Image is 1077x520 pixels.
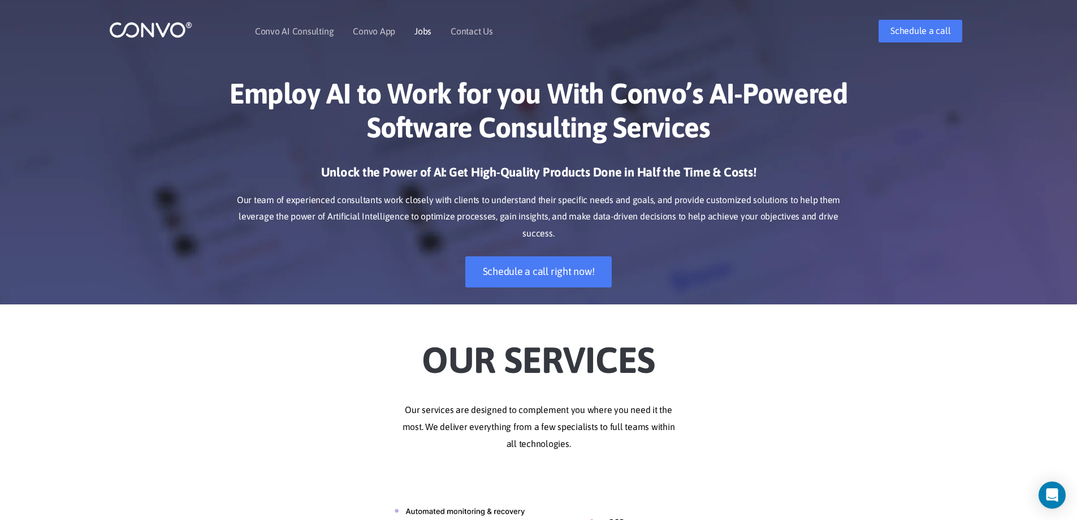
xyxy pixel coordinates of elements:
[879,20,962,42] a: Schedule a call
[225,192,853,243] p: Our team of experienced consultants work closely with clients to understand their specific needs ...
[109,21,192,38] img: logo_1.png
[225,402,853,453] p: Our services are designed to complement you where you need it the most. We deliver everything fro...
[353,27,395,36] a: Convo App
[451,27,493,36] a: Contact Us
[225,321,853,385] h2: Our Services
[225,76,853,153] h1: Employ AI to Work for you With Convo’s AI-Powered Software Consulting Services
[414,27,431,36] a: Jobs
[1039,482,1066,509] div: Open Intercom Messenger
[225,164,853,189] h3: Unlock the Power of AI: Get High-Quality Products Done in Half the Time & Costs!
[465,256,612,287] a: Schedule a call right now!
[255,27,334,36] a: Convo AI Consulting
